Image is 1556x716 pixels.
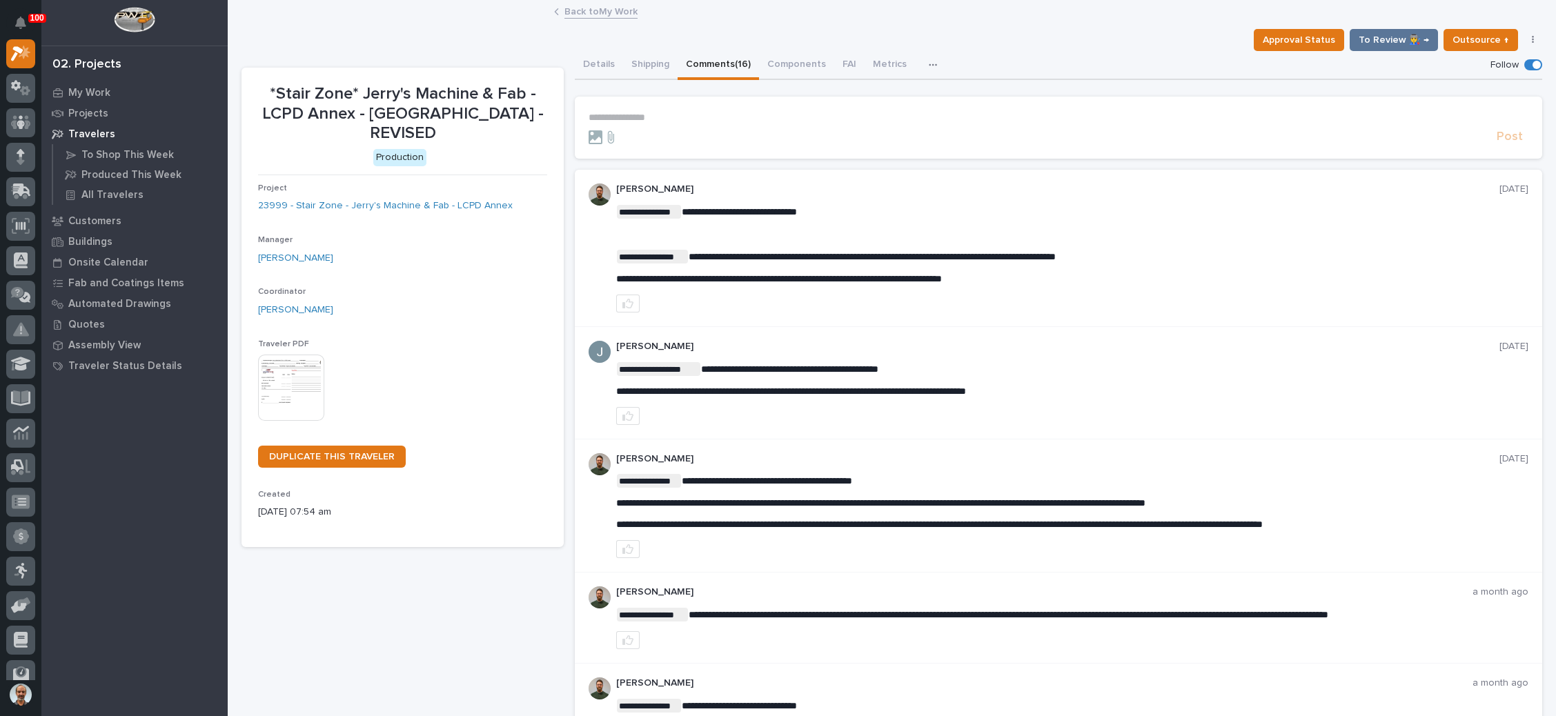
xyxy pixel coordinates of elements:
[258,251,333,266] a: [PERSON_NAME]
[41,123,228,144] a: Travelers
[6,680,35,709] button: users-avatar
[616,183,1499,195] p: [PERSON_NAME]
[52,57,121,72] div: 02. Projects
[81,149,174,161] p: To Shop This Week
[1359,32,1429,48] span: To Review 👨‍🏭 →
[258,340,309,348] span: Traveler PDF
[6,8,35,37] button: Notifications
[41,335,228,355] a: Assembly View
[269,452,395,461] span: DUPLICATE THIS TRAVELER
[564,3,638,19] a: Back toMy Work
[834,51,865,80] button: FAI
[41,210,228,231] a: Customers
[258,84,547,143] p: *Stair Zone* Jerry's Machine & Fab - LCPD Annex - [GEOGRAPHIC_DATA] - REVISED
[575,51,623,80] button: Details
[258,199,513,213] a: 23999 - Stair Zone - Jerry's Machine & Fab - LCPD Annex
[68,298,171,310] p: Automated Drawings
[1263,32,1335,48] span: Approval Status
[589,453,611,475] img: AATXAJw4slNr5ea0WduZQVIpKGhdapBAGQ9xVsOeEvl5=s96-c
[616,341,1499,352] p: [PERSON_NAME]
[81,189,144,201] p: All Travelers
[258,446,406,468] a: DUPLICATE THIS TRAVELER
[1497,129,1523,145] span: Post
[1499,453,1528,465] p: [DATE]
[589,341,611,363] img: ACg8ocIJHU6JEmo4GV-3KL6HuSvSpWhSGqG5DdxF6tKpN6m2=s96-c
[68,360,182,372] p: Traveler Status Details
[623,51,678,80] button: Shipping
[41,231,228,252] a: Buildings
[41,293,228,314] a: Automated Drawings
[589,586,611,608] img: AATXAJw4slNr5ea0WduZQVIpKGhdapBAGQ9xVsOeEvl5=s96-c
[616,407,640,425] button: like this post
[258,505,547,519] p: [DATE] 07:54 am
[616,540,640,558] button: like this post
[258,288,306,296] span: Coordinator
[41,82,228,103] a: My Work
[68,319,105,331] p: Quotes
[41,272,228,293] a: Fab and Coatings Items
[68,277,184,290] p: Fab and Coatings Items
[41,314,228,335] a: Quotes
[678,51,759,80] button: Comments (16)
[589,677,611,699] img: AATXAJw4slNr5ea0WduZQVIpKGhdapBAGQ9xVsOeEvl5=s96-c
[1444,29,1518,51] button: Outsource ↑
[258,236,293,244] span: Manager
[616,631,640,649] button: like this post
[41,355,228,376] a: Traveler Status Details
[616,295,640,312] button: like this post
[1350,29,1438,51] button: To Review 👨‍🏭 →
[1473,677,1528,689] p: a month ago
[41,252,228,272] a: Onsite Calendar
[258,184,287,192] span: Project
[258,303,333,317] a: [PERSON_NAME]
[30,13,44,23] p: 100
[68,236,112,248] p: Buildings
[68,215,121,228] p: Customers
[17,17,35,39] div: Notifications100
[68,339,141,352] p: Assembly View
[53,165,228,184] a: Produced This Week
[1452,32,1509,48] span: Outsource ↑
[53,145,228,164] a: To Shop This Week
[589,183,611,206] img: AATXAJw4slNr5ea0WduZQVIpKGhdapBAGQ9xVsOeEvl5=s96-c
[865,51,915,80] button: Metrics
[68,108,108,120] p: Projects
[258,490,290,499] span: Created
[1499,183,1528,195] p: [DATE]
[616,586,1473,598] p: [PERSON_NAME]
[1490,59,1519,71] p: Follow
[68,87,110,99] p: My Work
[114,7,155,32] img: Workspace Logo
[68,257,148,269] p: Onsite Calendar
[616,453,1499,465] p: [PERSON_NAME]
[81,169,181,181] p: Produced This Week
[1491,129,1528,145] button: Post
[759,51,834,80] button: Components
[616,677,1473,689] p: [PERSON_NAME]
[53,185,228,204] a: All Travelers
[1473,586,1528,598] p: a month ago
[373,149,426,166] div: Production
[41,103,228,123] a: Projects
[1499,341,1528,352] p: [DATE]
[1254,29,1344,51] button: Approval Status
[68,128,115,141] p: Travelers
